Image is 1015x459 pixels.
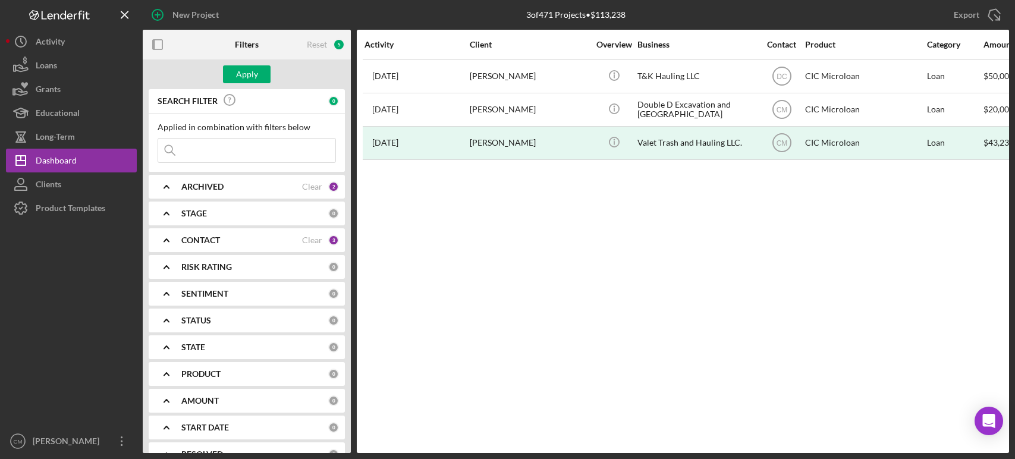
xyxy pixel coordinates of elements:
[6,125,137,149] button: Long-Term
[181,209,207,218] b: STAGE
[805,127,924,159] div: CIC Microloan
[158,122,336,132] div: Applied in combination with filters below
[181,423,229,432] b: START DATE
[328,288,339,299] div: 0
[307,40,327,49] div: Reset
[181,396,219,405] b: AMOUNT
[372,71,398,81] time: 2025-07-16 14:18
[302,235,322,245] div: Clear
[158,96,218,106] b: SEARCH FILTER
[223,65,271,83] button: Apply
[181,182,224,191] b: ARCHIVED
[470,61,589,92] div: [PERSON_NAME]
[236,65,258,83] div: Apply
[328,422,339,433] div: 0
[143,3,231,27] button: New Project
[470,40,589,49] div: Client
[6,77,137,101] button: Grants
[181,316,211,325] b: STATUS
[36,172,61,199] div: Clients
[637,61,756,92] div: T&K Hauling LLC
[36,77,61,104] div: Grants
[526,10,626,20] div: 3 of 471 Projects • $113,238
[36,54,57,80] div: Loans
[181,262,232,272] b: RISK RATING
[759,40,804,49] div: Contact
[328,395,339,406] div: 0
[328,342,339,353] div: 0
[372,105,398,114] time: 2025-02-03 16:09
[181,289,228,298] b: SENTIMENT
[36,125,75,152] div: Long-Term
[328,262,339,272] div: 0
[927,127,982,159] div: Loan
[372,138,398,147] time: 2022-04-12 01:56
[36,196,105,223] div: Product Templates
[470,127,589,159] div: [PERSON_NAME]
[776,139,787,147] text: CM
[6,54,137,77] button: Loans
[805,94,924,125] div: CIC Microloan
[637,40,756,49] div: Business
[975,407,1003,435] div: Open Intercom Messenger
[777,73,787,81] text: DC
[6,172,137,196] button: Clients
[328,315,339,326] div: 0
[302,182,322,191] div: Clear
[6,149,137,172] button: Dashboard
[364,40,469,49] div: Activity
[805,40,924,49] div: Product
[592,40,636,49] div: Overview
[470,94,589,125] div: [PERSON_NAME]
[6,30,137,54] button: Activity
[328,369,339,379] div: 0
[927,61,982,92] div: Loan
[333,39,345,51] div: 5
[181,342,205,352] b: STATE
[805,61,924,92] div: CIC Microloan
[954,3,979,27] div: Export
[14,438,23,445] text: CM
[328,96,339,106] div: 0
[181,235,220,245] b: CONTACT
[776,106,787,114] text: CM
[6,429,137,453] button: CM[PERSON_NAME]
[36,30,65,56] div: Activity
[927,40,982,49] div: Category
[181,369,221,379] b: PRODUCT
[927,94,982,125] div: Loan
[181,449,223,459] b: RESOLVED
[30,429,107,456] div: [PERSON_NAME]
[637,127,756,159] div: Valet Trash and Hauling LLC.
[328,235,339,246] div: 3
[6,101,137,125] button: Educational
[172,3,219,27] div: New Project
[6,196,137,220] button: Product Templates
[328,208,339,219] div: 0
[942,3,1009,27] button: Export
[235,40,259,49] b: Filters
[36,101,80,128] div: Educational
[36,149,77,175] div: Dashboard
[328,181,339,192] div: 2
[637,94,756,125] div: Double D Excavation and [GEOGRAPHIC_DATA]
